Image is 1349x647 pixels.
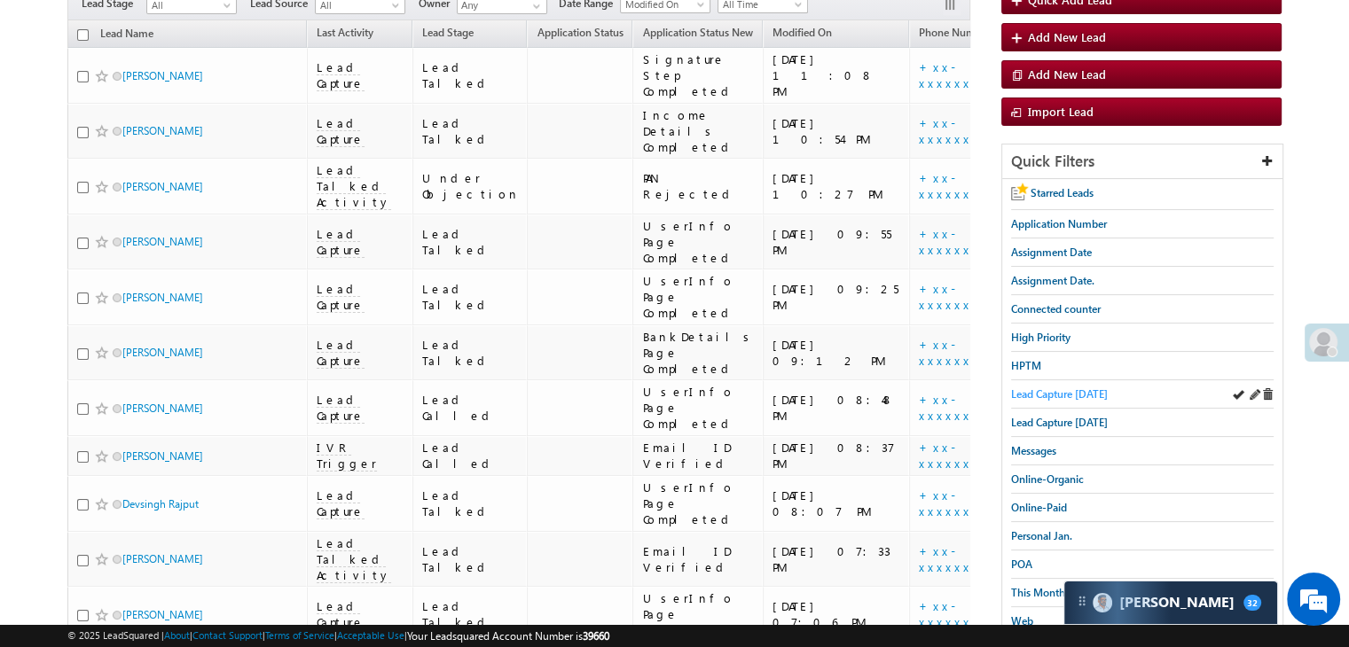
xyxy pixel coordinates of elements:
[1011,614,1033,628] span: Web
[642,329,755,377] div: BankDetails Page Completed
[642,51,755,99] div: Signature Step Completed
[91,24,162,47] a: Lead Name
[422,59,520,91] div: Lead Talked
[537,26,623,39] span: Application Status
[317,487,365,519] span: Lead Capture
[773,487,901,519] div: [DATE] 08:07 PM
[422,440,520,472] div: Lead Called
[30,93,75,116] img: d_60004797649_company_0_60004797649
[919,226,999,257] a: +xx-xxxxxxxx47
[1063,581,1278,625] div: carter-dragCarter[PERSON_NAME]32
[919,392,1000,423] a: +xx-xxxxxxxx56
[122,608,203,621] a: [PERSON_NAME]
[1011,217,1107,230] span: Application Number
[633,23,761,46] a: Application Status New
[642,218,755,266] div: UserInfo Page Completed
[642,543,755,575] div: Email ID Verified
[1011,586,1065,599] span: This Month
[1028,66,1106,82] span: Add New Lead
[422,281,520,313] div: Lead Talked
[1031,186,1094,199] span: Starred Leads
[773,170,901,202] div: [DATE] 10:27 PM
[773,51,901,99] div: [DATE] 11:08 PM
[773,115,901,147] div: [DATE] 10:54 PM
[919,337,1007,368] a: +xx-xxxxxxxx97
[1011,274,1094,287] span: Assignment Date.
[164,629,190,641] a: About
[642,440,755,472] div: Email ID Verified
[773,440,901,472] div: [DATE] 08:37 PM
[317,281,365,313] span: Lead Capture
[642,479,755,527] div: UserInfo Page Completed
[919,59,1024,90] a: +xx-xxxxxxxx31
[642,170,755,202] div: PAN Rejected
[1011,529,1072,542] span: Personal Jan.
[337,629,404,641] a: Acceptable Use
[642,107,755,155] div: Income Details Completed
[642,26,752,39] span: Application Status New
[919,543,1008,574] a: +xx-xxxxxxxx52
[23,164,324,493] textarea: Type your message and hit 'Enter'
[642,590,755,638] div: UserInfo Page Completed
[317,115,365,147] span: Lead Capture
[122,449,203,463] a: [PERSON_NAME]
[422,226,520,258] div: Lead Talked
[422,598,520,630] div: Lead Talked
[919,170,1001,201] a: +xx-xxxxxxxx49
[1243,595,1261,611] span: 32
[122,235,203,248] a: [PERSON_NAME]
[642,384,755,432] div: UserInfo Page Completed
[773,543,901,575] div: [DATE] 07:33 PM
[77,29,89,41] input: Check all records
[122,497,199,511] a: Devsingh Rajput
[122,291,203,304] a: [PERSON_NAME]
[1011,387,1108,401] span: Lead Capture [DATE]
[1011,501,1067,514] span: Online-Paid
[1011,331,1071,344] span: High Priority
[308,23,382,46] a: Last Activity
[773,226,901,258] div: [DATE] 09:55 PM
[407,629,609,643] span: Your Leadsquared Account Number is
[317,337,365,369] span: Lead Capture
[422,392,520,424] div: Lead Called
[1011,359,1041,372] span: HPTM
[764,23,841,46] a: Modified On
[1011,444,1056,457] span: Messages
[919,440,1004,471] a: +xx-xxxxxxxx77
[122,69,203,82] a: [PERSON_NAME]
[122,401,203,415] a: [PERSON_NAME]
[1011,557,1032,571] span: POA
[910,23,1000,46] a: Phone Number
[122,346,203,359] a: [PERSON_NAME]
[67,628,609,644] span: © 2025 LeadSquared | | | | |
[1028,104,1094,119] span: Import Lead
[919,115,1014,146] a: +xx-xxxxxxxx50
[317,226,365,258] span: Lead Capture
[642,273,755,321] div: UserInfo Page Completed
[122,124,203,137] a: [PERSON_NAME]
[1011,302,1101,316] span: Connected counter
[1011,416,1108,429] span: Lead Capture [DATE]
[422,487,520,519] div: Lead Talked
[919,598,1021,629] a: +xx-xxxxxxxx20
[1028,29,1106,44] span: Add New Lead
[422,115,520,147] div: Lead Talked
[422,26,474,39] span: Lead Stage
[773,392,901,424] div: [DATE] 08:48 PM
[317,535,391,583] span: Lead Talked Activity
[528,23,631,46] a: Application Status
[413,23,482,46] a: Lead Stage
[1011,472,1084,486] span: Online-Organic
[919,487,1007,518] a: +xx-xxxxxxxx83
[422,170,520,202] div: Under Objection
[1002,144,1282,179] div: Quick Filters
[773,281,901,313] div: [DATE] 09:25 PM
[317,598,365,630] span: Lead Capture
[317,162,391,210] span: Lead Talked Activity
[92,93,298,116] div: Chat with us now
[773,598,901,630] div: [DATE] 07:06 PM
[1011,246,1092,259] span: Assignment Date
[265,629,334,641] a: Terms of Service
[919,26,991,39] span: Phone Number
[241,509,322,533] em: Start Chat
